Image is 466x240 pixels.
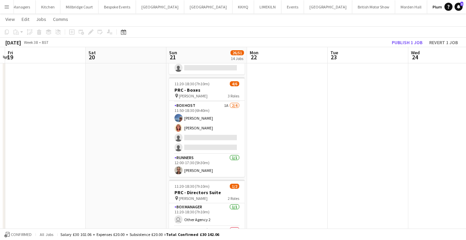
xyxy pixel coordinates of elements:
[11,232,32,237] span: Confirmed
[174,81,210,86] span: 11:20-18:30 (7h10m)
[230,50,244,55] span: 26/51
[250,50,258,56] span: Mon
[228,93,239,98] span: 3 Roles
[99,0,136,13] button: Bespoke Events
[281,0,304,13] button: Events
[410,53,420,61] span: 24
[88,50,96,56] span: Sat
[330,50,338,56] span: Tue
[22,16,29,22] span: Edit
[427,38,461,47] button: Revert 1 job
[60,0,99,13] button: Millbridge Court
[169,77,245,177] app-job-card: 11:20-18:30 (7h10m)4/6PRC - Boxes [PERSON_NAME]3 RolesBox Manager1/111:20-18:30 (7h10m) Other Age...
[7,53,13,61] span: 19
[184,0,232,13] button: [GEOGRAPHIC_DATA]
[50,15,71,24] a: Comms
[455,3,463,11] a: 3
[169,154,245,177] app-card-role: Runners1/112:00-17:30 (5h30m)[PERSON_NAME]
[8,50,13,56] span: Fri
[87,53,96,61] span: 20
[3,231,33,238] button: Confirmed
[352,0,395,13] button: British Motor Show
[395,0,427,13] button: Morden Hall
[22,40,39,45] span: Week 38
[230,184,239,189] span: 1/2
[232,0,254,13] button: KKHQ
[3,15,18,24] a: View
[389,38,425,47] button: Publish 1 job
[169,203,245,226] app-card-role: Box Manager1/111:20-18:30 (7h10m) Other Agency 2
[36,16,46,22] span: Jobs
[174,184,210,189] span: 11:20-18:30 (7h10m)
[169,87,245,93] h3: PRC - Boxes
[166,232,219,237] span: Total Confirmed £30 142.06
[231,56,244,61] div: 14 Jobs
[169,102,245,154] app-card-role: Box Host1A2/411:50-18:30 (6h40m)[PERSON_NAME][PERSON_NAME]
[304,0,352,13] button: [GEOGRAPHIC_DATA]
[411,50,420,56] span: Wed
[5,39,21,46] div: [DATE]
[168,53,177,61] span: 21
[38,232,55,237] span: All jobs
[460,2,463,6] span: 3
[179,93,208,98] span: [PERSON_NAME]
[33,15,49,24] a: Jobs
[5,16,15,22] span: View
[42,40,49,45] div: BST
[230,81,239,86] span: 4/6
[36,0,60,13] button: Kitchen
[228,196,239,201] span: 2 Roles
[179,196,208,201] span: [PERSON_NAME]
[19,15,32,24] a: Edit
[329,53,338,61] span: 23
[169,189,245,196] h3: PRC - Directors Suite
[60,232,219,237] div: Salary £30 102.06 + Expenses £20.00 + Subsistence £20.00 =
[169,50,177,56] span: Sun
[249,53,258,61] span: 22
[254,0,281,13] button: LIMEKILN
[53,16,68,22] span: Comms
[136,0,184,13] button: [GEOGRAPHIC_DATA]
